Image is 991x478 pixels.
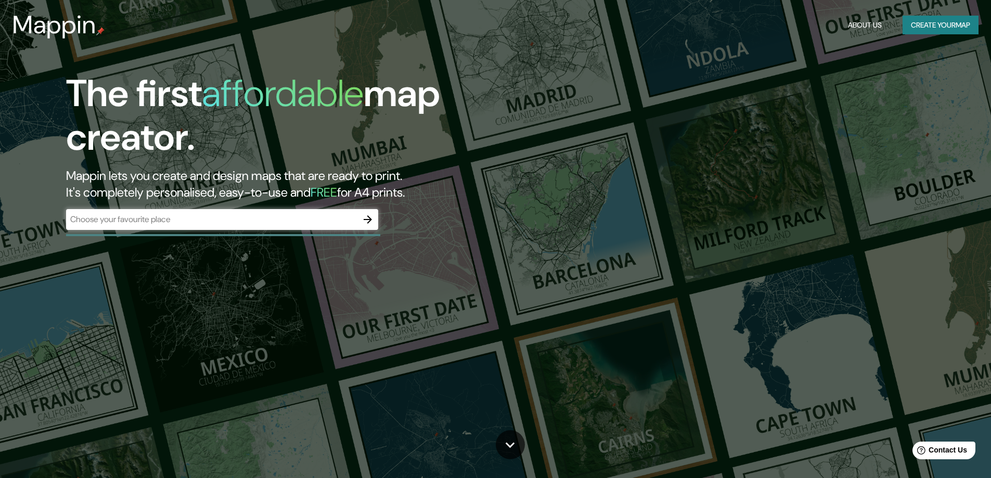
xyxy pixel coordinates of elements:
h1: affordable [202,69,364,118]
h2: Mappin lets you create and design maps that are ready to print. It's completely personalised, eas... [66,167,562,201]
img: mappin-pin [96,27,105,35]
button: Create yourmap [903,16,979,35]
iframe: Help widget launcher [898,437,980,467]
input: Choose your favourite place [66,213,357,225]
h3: Mappin [12,10,96,40]
button: About Us [844,16,886,35]
h5: FREE [311,184,337,200]
h1: The first map creator. [66,72,562,167]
